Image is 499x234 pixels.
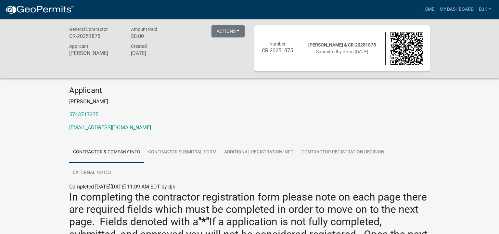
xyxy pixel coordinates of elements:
span: Amount Paid [131,27,157,32]
span: Submitted on [DATE] [316,49,368,54]
a: [EMAIL_ADDRESS][DOMAIN_NAME] [69,124,151,131]
a: Home [419,3,437,16]
a: Additional Registration Info [220,142,298,163]
span: Number [269,41,286,46]
a: Contractor & Company Info [69,142,144,163]
span: [PERSON_NAME] & CR-20251875 [308,42,376,47]
span: Created [131,44,147,49]
h6: CR-20251875 [261,47,294,54]
p: [PERSON_NAME] [69,98,430,106]
span: General Contractor [69,27,108,32]
a: My Dashboard [437,3,476,16]
h6: CR-20251875 [69,33,121,39]
h4: Applicant [69,86,430,95]
button: Actions [211,25,245,37]
span: Applicant [69,44,88,49]
a: 5743717275 [69,111,98,118]
a: Contractor Submittal Form [144,142,220,163]
h6: [PERSON_NAME] [69,50,121,56]
span: by djk [337,49,349,54]
h6: [DATE] [131,50,183,56]
a: External Notes [69,162,115,183]
span: Completed [DATE][DATE] 11:09 AM EDT by djk [69,184,175,190]
h6: $0.00 [131,33,183,39]
img: QR code [390,32,424,65]
a: djk [476,3,494,16]
a: Contractor Registration Decision [298,142,388,163]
